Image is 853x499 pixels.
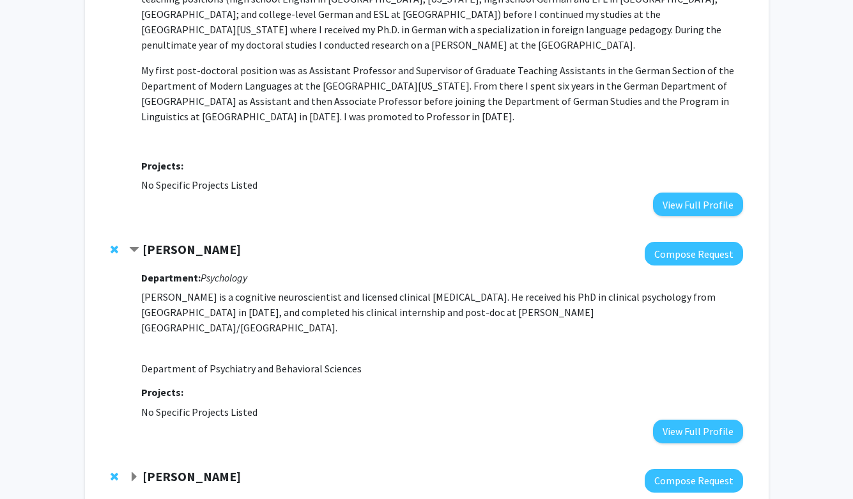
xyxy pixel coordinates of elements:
button: View Full Profile [653,193,743,216]
span: No Specific Projects Listed [141,178,257,191]
strong: [PERSON_NAME] [142,468,241,484]
button: Compose Request to Michael Treadway [645,242,743,265]
span: My first post-doctoral position was as Assistant Professor and Supervisor of Graduate Teaching As... [141,64,734,123]
strong: Projects: [141,386,183,399]
span: Contract Michael Treadway Bookmark [129,245,139,255]
span: Remove Michael Treadway from bookmarks [111,244,118,255]
strong: Projects: [141,159,183,172]
span: Remove Thomas Gillespie from bookmarks [111,471,118,482]
button: Compose Request to Thomas Gillespie [645,469,743,493]
span: Expand Thomas Gillespie Bookmark [129,472,139,482]
i: Psychology [201,271,247,284]
button: View Full Profile [653,420,743,443]
p: [PERSON_NAME] is a cognitive neuroscientist and licensed clinical [MEDICAL_DATA]. He received his... [141,289,742,376]
span: No Specific Projects Listed [141,406,257,418]
strong: Department: [141,271,201,284]
iframe: Chat [10,441,54,489]
strong: [PERSON_NAME] [142,241,241,257]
